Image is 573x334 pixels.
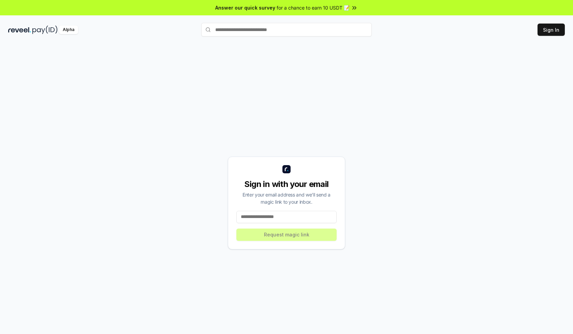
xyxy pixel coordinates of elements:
[277,4,350,11] span: for a chance to earn 10 USDT 📝
[59,26,78,34] div: Alpha
[236,179,337,190] div: Sign in with your email
[282,165,291,173] img: logo_small
[538,24,565,36] button: Sign In
[215,4,275,11] span: Answer our quick survey
[8,26,31,34] img: reveel_dark
[236,191,337,205] div: Enter your email address and we’ll send a magic link to your inbox.
[32,26,58,34] img: pay_id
